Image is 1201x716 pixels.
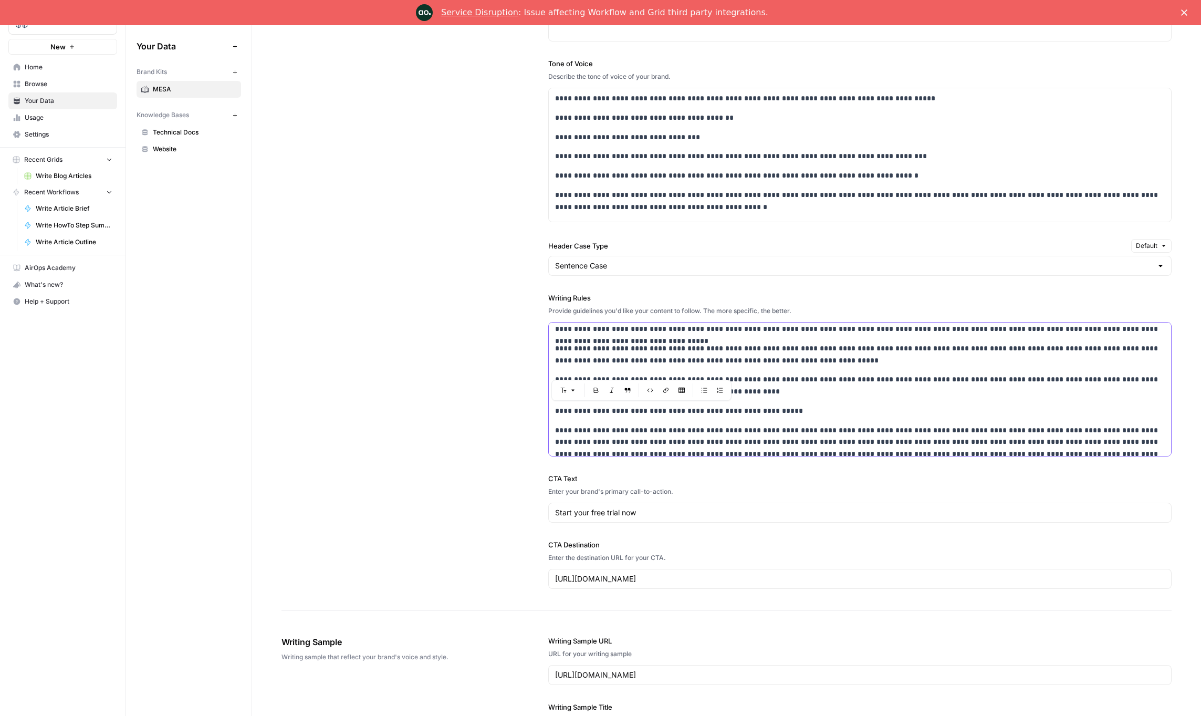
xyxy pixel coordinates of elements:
[24,188,79,197] span: Recent Workflows
[548,306,1172,316] div: Provide guidelines you'd like your content to follow. The more specific, the better.
[441,7,768,18] div: : Issue affecting Workflow and Grid third party integrations.
[1131,239,1172,253] button: Default
[548,636,1172,646] label: Writing Sample URL
[50,41,66,52] span: New
[25,63,112,72] span: Home
[137,81,241,98] a: MESA
[416,4,433,21] img: Profile image for Engineering
[548,72,1172,81] div: Describe the tone of voice of your brand.
[1181,9,1192,16] div: Close
[555,261,1152,271] input: Sentence Case
[555,670,1165,680] input: www.sundaysoccer.com/game-day
[1136,241,1157,251] span: Default
[153,144,236,154] span: Website
[25,297,112,306] span: Help + Support
[36,171,112,181] span: Write Blog Articles
[137,124,241,141] a: Technical Docs
[548,553,1172,563] div: Enter the destination URL for your CTA.
[8,126,117,143] a: Settings
[8,293,117,310] button: Help + Support
[8,39,117,55] button: New
[548,58,1172,69] label: Tone of Voice
[25,263,112,273] span: AirOps Academy
[8,76,117,92] a: Browse
[8,184,117,200] button: Recent Workflows
[25,79,112,89] span: Browse
[548,702,1172,712] label: Writing Sample Title
[8,109,117,126] a: Usage
[153,128,236,137] span: Technical Docs
[555,574,1165,584] input: www.sundaysoccer.com/gearup
[36,237,112,247] span: Write Article Outline
[25,130,112,139] span: Settings
[36,221,112,230] span: Write HowTo Step Summaries
[281,652,489,662] span: Writing sample that reflect your brand's voice and style.
[19,234,117,251] a: Write Article Outline
[24,155,62,164] span: Recent Grids
[281,636,489,648] span: Writing Sample
[548,539,1172,550] label: CTA Destination
[548,293,1172,303] label: Writing Rules
[548,473,1172,484] label: CTA Text
[548,487,1172,496] div: Enter your brand's primary call-to-action.
[137,67,167,77] span: Brand Kits
[19,200,117,217] a: Write Article Brief
[8,152,117,168] button: Recent Grids
[19,168,117,184] a: Write Blog Articles
[19,217,117,234] a: Write HowTo Step Summaries
[25,96,112,106] span: Your Data
[441,7,518,17] a: Service Disruption
[8,59,117,76] a: Home
[137,141,241,158] a: Website
[555,507,1165,518] input: Gear up and get in the game with Sunday Soccer!
[25,113,112,122] span: Usage
[153,85,236,94] span: MESA
[9,277,117,293] div: What's new?
[8,92,117,109] a: Your Data
[137,40,228,53] span: Your Data
[548,649,1172,659] div: URL for your writing sample
[36,204,112,213] span: Write Article Brief
[548,241,1127,251] label: Header Case Type
[8,260,117,276] a: AirOps Academy
[137,110,189,120] span: Knowledge Bases
[8,276,117,293] button: What's new?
